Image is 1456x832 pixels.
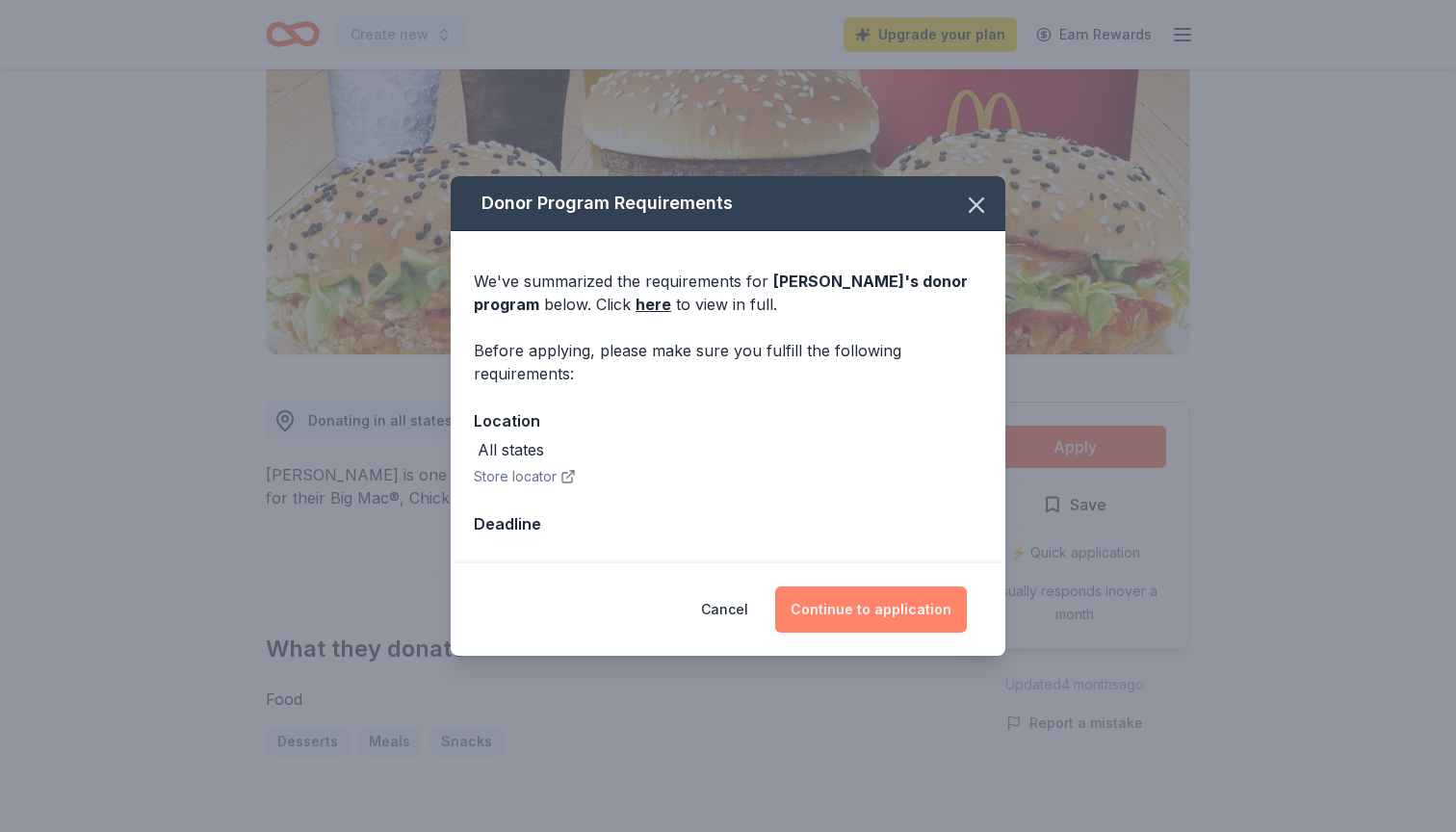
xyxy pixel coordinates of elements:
div: Before applying, please make sure you fulfill the following requirements: [474,339,982,385]
a: here [636,293,671,316]
div: Deadline [474,511,982,536]
div: Donor Program Requirements [451,176,1005,231]
button: Store locator [474,465,576,488]
button: Continue to application [775,586,967,633]
div: All states [478,438,544,461]
button: Cancel [701,586,748,633]
div: We've summarized the requirements for below. Click to view in full. [474,270,982,316]
div: Location [474,408,982,433]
